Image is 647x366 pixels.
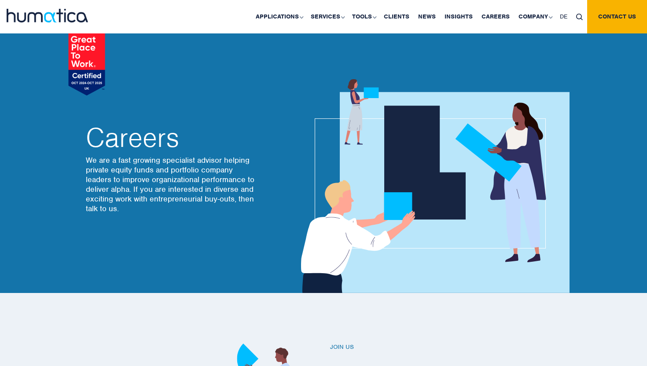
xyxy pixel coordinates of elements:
[7,9,88,22] img: logo
[293,79,570,293] img: about_banner1
[330,344,568,351] h6: Join us
[560,13,567,20] span: DE
[86,155,257,213] p: We are a fast growing specialist advisor helping private equity funds and portfolio company leade...
[86,124,257,151] h2: Careers
[576,14,583,20] img: search_icon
